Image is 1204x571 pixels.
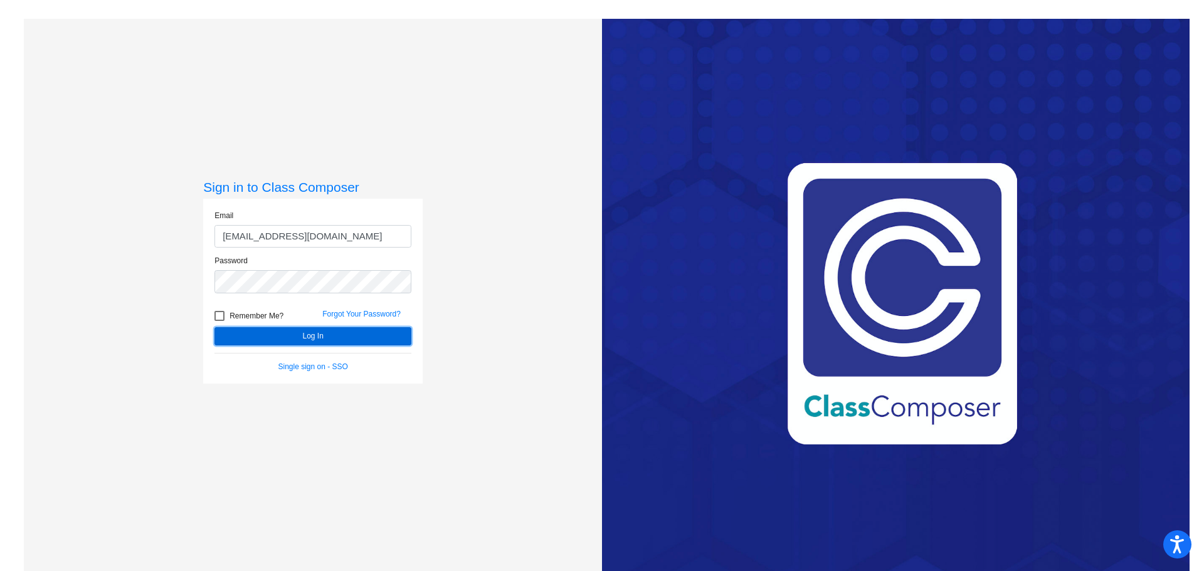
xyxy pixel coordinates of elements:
[214,327,411,345] button: Log In
[322,310,401,318] a: Forgot Your Password?
[214,255,248,266] label: Password
[230,308,283,323] span: Remember Me?
[278,362,348,371] a: Single sign on - SSO
[214,210,233,221] label: Email
[203,179,423,195] h3: Sign in to Class Composer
